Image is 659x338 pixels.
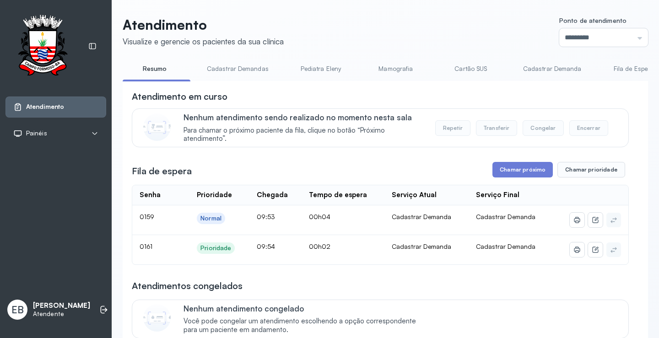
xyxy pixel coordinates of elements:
[257,213,275,220] span: 09:53
[140,213,154,220] span: 0159
[476,213,535,220] span: Cadastrar Demanda
[476,120,518,136] button: Transferir
[143,304,171,332] img: Imagem de CalloutCard
[198,61,278,76] a: Cadastrar Demandas
[13,102,98,112] a: Atendimento
[132,165,192,177] h3: Fila de espera
[309,242,330,250] span: 00h02
[26,103,64,111] span: Atendimento
[309,191,367,199] div: Tempo de espera
[559,16,627,24] span: Ponto de atendimento
[435,120,470,136] button: Repetir
[33,301,90,310] p: [PERSON_NAME]
[123,61,187,76] a: Resumo
[257,242,275,250] span: 09:54
[392,242,461,251] div: Cadastrar Demanda
[184,113,426,122] p: Nenhum atendimento sendo realizado no momento nesta sala
[439,61,503,76] a: Cartão SUS
[132,90,227,103] h3: Atendimento em curso
[26,129,47,137] span: Painéis
[523,120,563,136] button: Congelar
[557,162,625,177] button: Chamar prioridade
[140,242,152,250] span: 0161
[200,215,221,222] div: Normal
[123,16,284,33] p: Atendimento
[10,15,76,78] img: Logotipo do estabelecimento
[392,191,437,199] div: Serviço Atual
[289,61,353,76] a: Pediatra Eleny
[364,61,428,76] a: Mamografia
[184,317,426,334] span: Você pode congelar um atendimento escolhendo a opção correspondente para um paciente em andamento.
[476,191,519,199] div: Serviço Final
[143,113,171,141] img: Imagem de CalloutCard
[140,191,161,199] div: Senha
[309,213,330,220] span: 00h04
[392,213,461,221] div: Cadastrar Demanda
[476,242,535,250] span: Cadastrar Demanda
[184,304,426,313] p: Nenhum atendimento congelado
[200,244,231,252] div: Prioridade
[123,37,284,46] div: Visualize e gerencie os pacientes da sua clínica
[514,61,591,76] a: Cadastrar Demanda
[132,279,243,292] h3: Atendimentos congelados
[569,120,608,136] button: Encerrar
[33,310,90,318] p: Atendente
[492,162,553,177] button: Chamar próximo
[257,191,288,199] div: Chegada
[184,126,426,144] span: Para chamar o próximo paciente da fila, clique no botão “Próximo atendimento”.
[197,191,232,199] div: Prioridade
